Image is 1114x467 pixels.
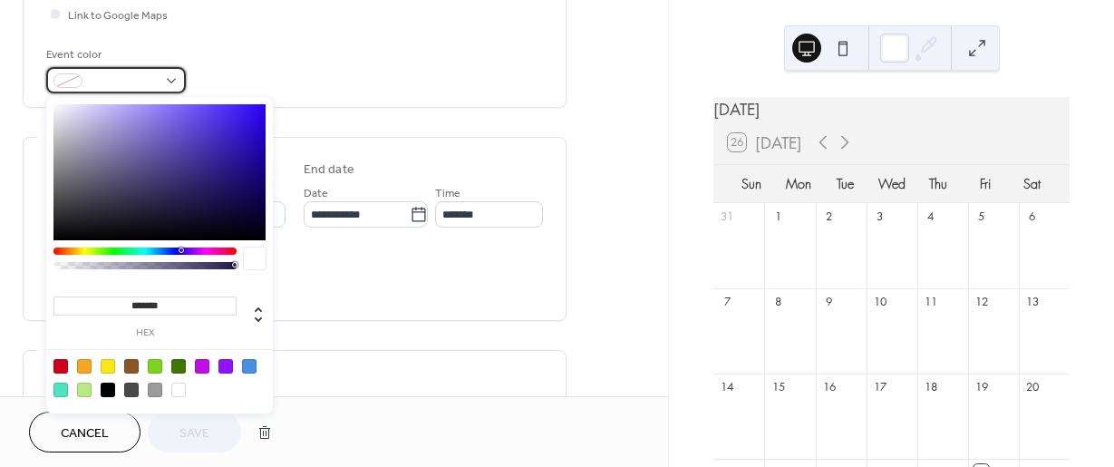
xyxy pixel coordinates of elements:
[77,383,92,397] div: #B8E986
[720,209,735,224] div: 31
[770,209,786,224] div: 1
[872,294,887,309] div: 10
[872,379,887,394] div: 17
[923,379,938,394] div: 18
[171,383,186,397] div: #FFFFFF
[101,383,115,397] div: #000000
[1024,209,1040,224] div: 6
[770,294,786,309] div: 8
[720,294,735,309] div: 7
[775,165,822,202] div: Mon
[53,359,68,374] div: #D0021B
[242,359,257,374] div: #4A90E2
[148,383,162,397] div: #9B9B9B
[124,359,139,374] div: #8B572A
[46,45,182,64] div: Event color
[923,209,938,224] div: 4
[61,424,109,443] span: Cancel
[218,359,233,374] div: #9013FE
[770,379,786,394] div: 15
[720,379,735,394] div: 14
[868,165,915,202] div: Wed
[1024,379,1040,394] div: 20
[195,359,209,374] div: #BD10E0
[821,379,837,394] div: 16
[304,184,328,203] span: Date
[872,209,887,224] div: 3
[53,383,68,397] div: #50E3C2
[974,379,989,394] div: 19
[962,165,1009,202] div: Fri
[1024,294,1040,309] div: 13
[821,209,837,224] div: 2
[171,359,186,374] div: #417505
[974,294,989,309] div: 12
[713,97,1070,121] div: [DATE]
[821,294,837,309] div: 9
[53,328,237,338] label: hex
[101,359,115,374] div: #F8E71C
[148,359,162,374] div: #7ED321
[77,359,92,374] div: #F5A623
[68,6,168,25] span: Link to Google Maps
[821,165,868,202] div: Tue
[29,412,140,452] button: Cancel
[1008,165,1055,202] div: Sat
[728,165,775,202] div: Sun
[304,161,354,180] div: End date
[124,383,139,397] div: #4A4A4A
[435,184,460,203] span: Time
[915,165,962,202] div: Thu
[923,294,938,309] div: 11
[974,209,989,224] div: 5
